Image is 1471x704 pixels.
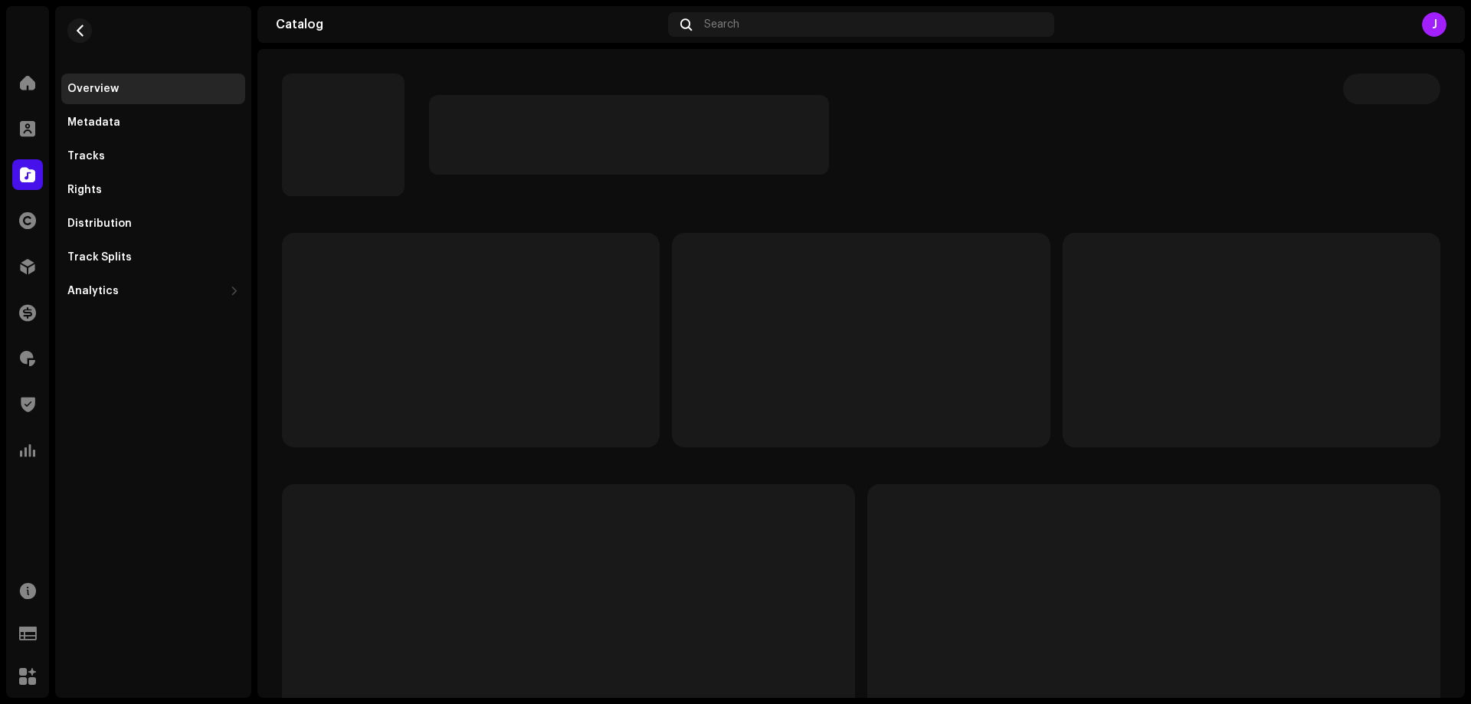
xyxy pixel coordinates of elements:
[67,285,119,297] div: Analytics
[67,83,119,95] div: Overview
[67,251,132,264] div: Track Splits
[61,276,245,306] re-m-nav-dropdown: Analytics
[61,107,245,138] re-m-nav-item: Metadata
[61,141,245,172] re-m-nav-item: Tracks
[61,208,245,239] re-m-nav-item: Distribution
[67,116,120,129] div: Metadata
[1422,12,1446,37] div: J
[61,175,245,205] re-m-nav-item: Rights
[704,18,739,31] span: Search
[61,74,245,104] re-m-nav-item: Overview
[67,150,105,162] div: Tracks
[61,242,245,273] re-m-nav-item: Track Splits
[67,184,102,196] div: Rights
[276,18,662,31] div: Catalog
[67,218,132,230] div: Distribution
